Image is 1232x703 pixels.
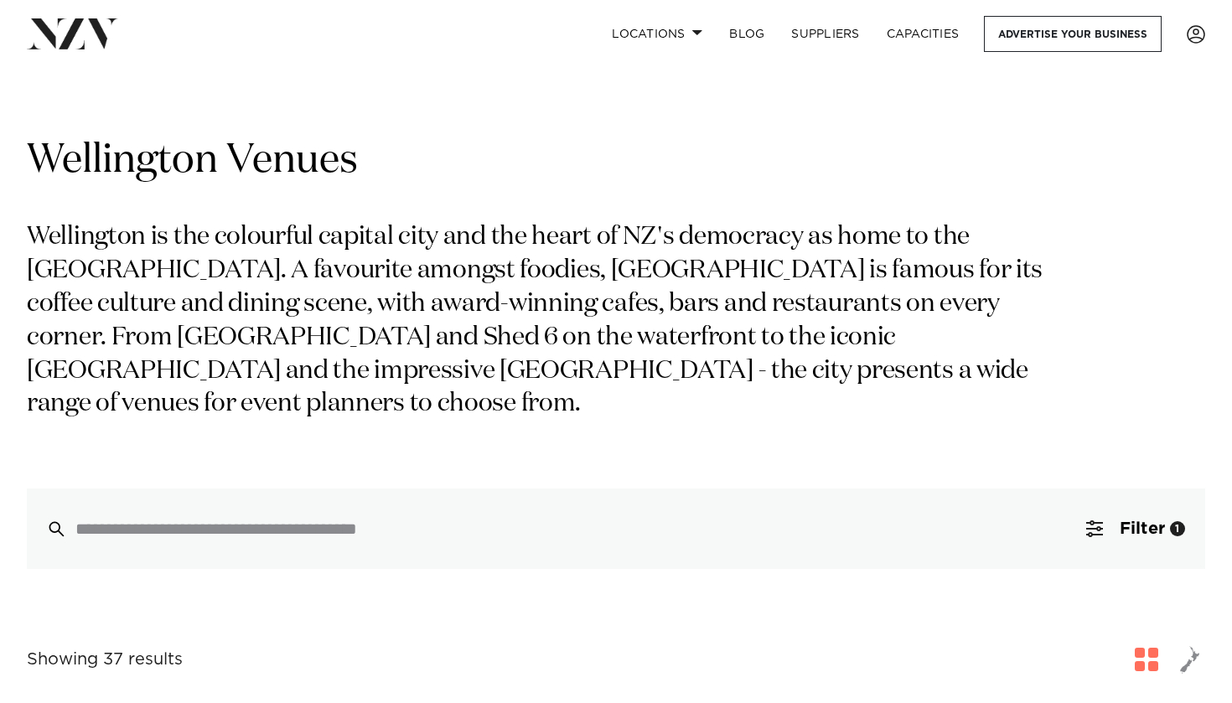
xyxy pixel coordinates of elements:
a: Advertise your business [984,16,1162,52]
p: Wellington is the colourful capital city and the heart of NZ's democracy as home to the [GEOGRAPH... [27,221,1063,421]
a: SUPPLIERS [778,16,872,52]
img: nzv-logo.png [27,18,118,49]
button: Filter1 [1066,488,1205,569]
a: Locations [598,16,716,52]
div: Showing 37 results [27,647,183,673]
a: BLOG [716,16,778,52]
div: 1 [1170,521,1185,536]
span: Filter [1120,520,1165,537]
a: Capacities [873,16,973,52]
h1: Wellington Venues [27,135,1205,188]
